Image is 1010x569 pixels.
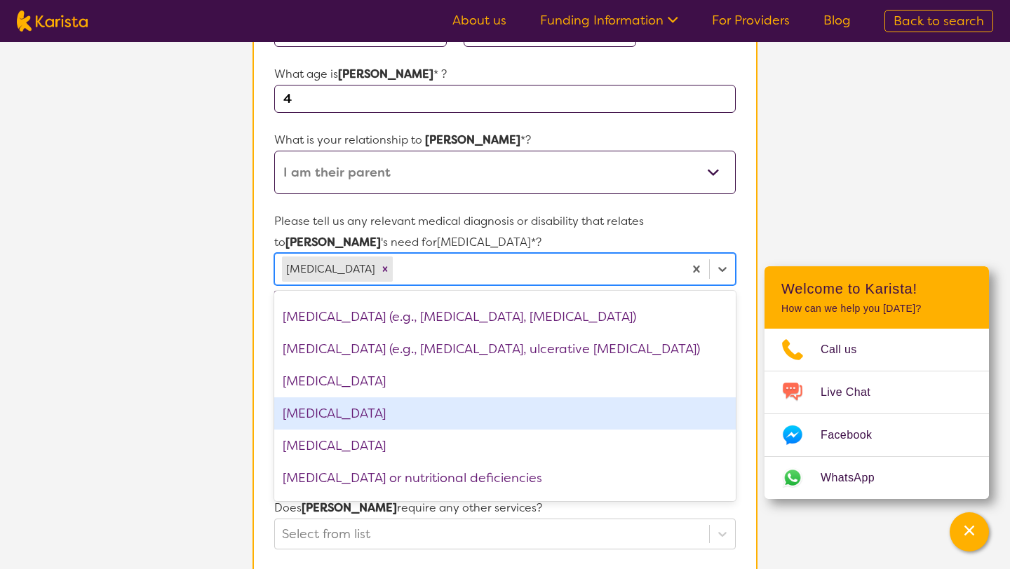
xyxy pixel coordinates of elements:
[821,467,891,488] span: WhatsApp
[285,235,381,249] strong: [PERSON_NAME]
[765,457,989,499] a: Web link opens in a new tab.
[274,494,736,526] div: Mental Health Condition e.g. [MEDICAL_DATA]
[765,266,989,499] div: Channel Menu
[274,498,736,519] p: Does require any other services?
[781,303,972,315] p: How can we help you [DATE]?
[274,397,736,430] div: [MEDICAL_DATA]
[282,256,377,282] div: [MEDICAL_DATA]
[377,256,393,282] div: Remove Developmental delay
[274,130,736,151] p: What is your relationship to *?
[274,365,736,397] div: [MEDICAL_DATA]
[821,339,874,360] span: Call us
[274,211,736,253] p: Please tell us any relevant medical diagnosis or disability that relates to 's need for [MEDICAL_...
[540,12,678,29] a: Funding Information
[425,132,520,147] strong: [PERSON_NAME]
[765,329,989,499] ul: Choose channel
[781,280,972,297] h2: Welcome to Karista!
[950,512,989,551] button: Channel Menu
[274,430,736,462] div: [MEDICAL_DATA]
[17,11,88,32] img: Karista logo
[436,289,532,303] label: I don't know
[452,12,506,29] a: About us
[823,12,851,29] a: Blog
[338,67,433,81] strong: [PERSON_NAME]
[884,10,993,32] a: Back to search
[712,12,790,29] a: For Providers
[274,85,736,113] input: Type here
[274,289,436,303] label: Other (type in diagnosis)
[821,382,887,403] span: Live Chat
[274,462,736,494] div: [MEDICAL_DATA] or nutritional deficiencies
[274,301,736,333] div: [MEDICAL_DATA] (e.g., [MEDICAL_DATA], [MEDICAL_DATA])
[894,13,984,29] span: Back to search
[821,425,889,446] span: Facebook
[302,500,397,515] strong: [PERSON_NAME]
[274,333,736,365] div: [MEDICAL_DATA] (e.g., [MEDICAL_DATA], ulcerative [MEDICAL_DATA])
[274,64,736,85] p: What age is * ?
